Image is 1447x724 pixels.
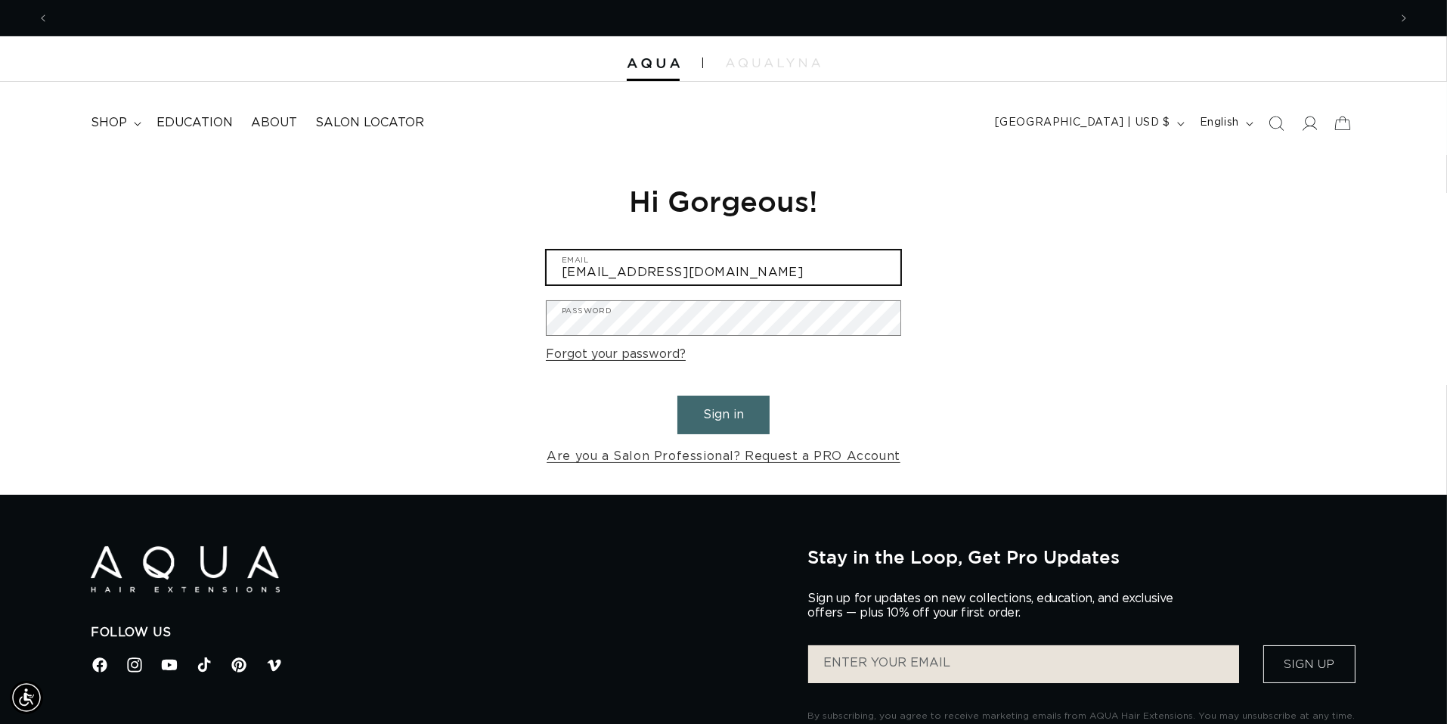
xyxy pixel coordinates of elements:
summary: shop [82,106,147,140]
button: English [1191,109,1260,138]
button: Previous announcement [26,4,60,33]
iframe: Chat Widget [1247,561,1447,724]
span: About [251,115,297,131]
span: shop [91,115,127,131]
img: Aqua Hair Extensions [627,58,680,69]
p: Sign up for updates on new collections, education, and exclusive offers — plus 10% off your first... [807,592,1185,620]
span: [GEOGRAPHIC_DATA] | USD $ [995,115,1170,131]
img: Aqua Hair Extensions [91,546,280,592]
a: Are you a Salon Professional? Request a PRO Account [547,446,900,468]
img: aqualyna.com [726,58,820,67]
summary: Search [1260,107,1293,140]
button: Next announcement [1387,4,1421,33]
div: Accessibility Menu [10,681,43,714]
h2: Stay in the Loop, Get Pro Updates [807,546,1356,567]
a: Salon Locator [306,106,433,140]
input: Email [547,250,900,284]
span: Education [156,115,233,131]
input: ENTER YOUR EMAIL [808,645,1239,683]
h1: Hi Gorgeous! [546,182,901,219]
button: [GEOGRAPHIC_DATA] | USD $ [986,109,1191,138]
span: Salon Locator [315,115,424,131]
span: English [1200,115,1239,131]
a: Forgot your password? [546,343,686,365]
a: About [242,106,306,140]
button: Sign in [677,396,770,434]
a: Education [147,106,242,140]
h2: Follow Us [91,625,785,641]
